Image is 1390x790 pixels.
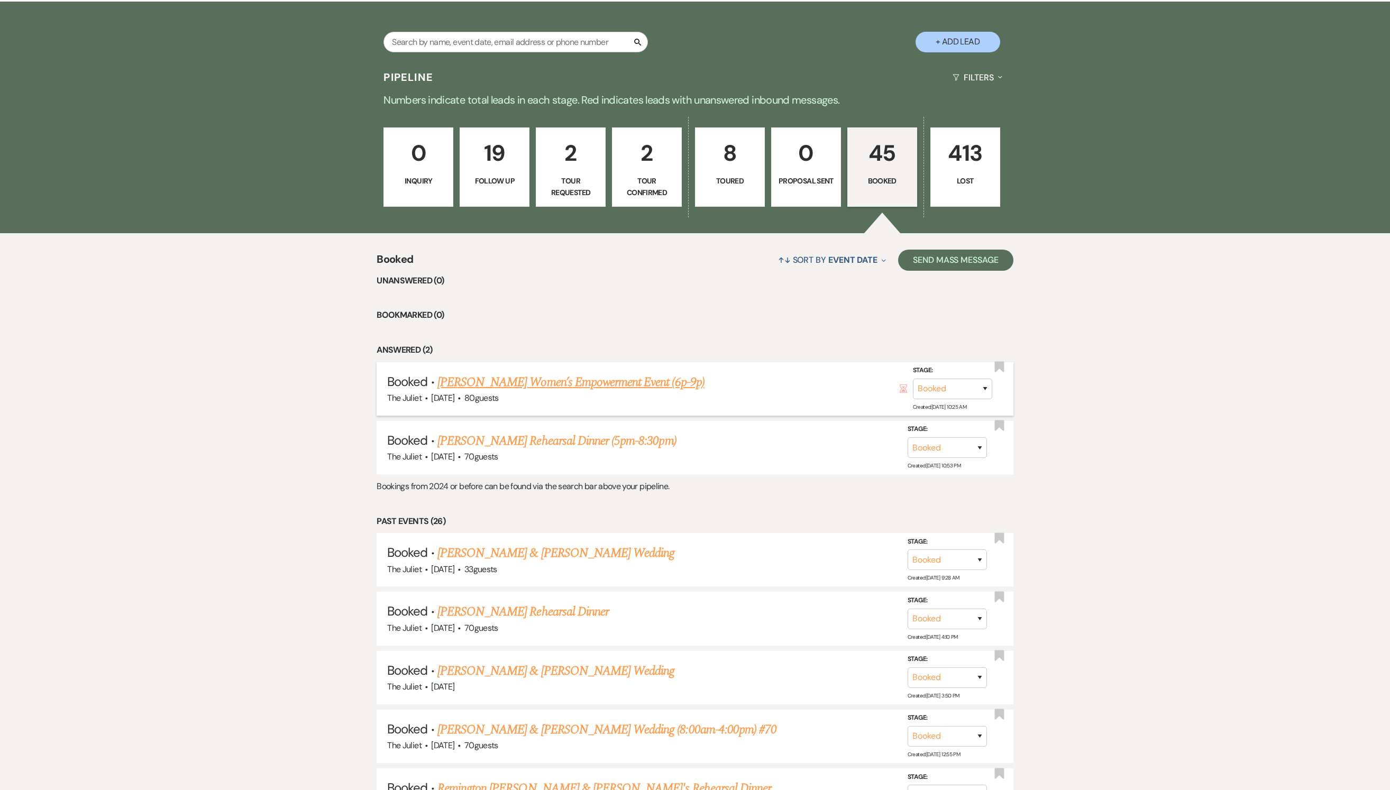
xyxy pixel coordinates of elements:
[387,432,427,448] span: Booked
[377,480,1013,493] p: Bookings from 2024 or before can be found via the search bar above your pipeline.
[437,720,776,739] a: [PERSON_NAME] & [PERSON_NAME] Wedding (8:00am-4:00pm) #70
[778,254,791,265] span: ↑↓
[437,431,676,451] a: [PERSON_NAME] Rehearsal Dinner (5pm-8:30pm)
[464,451,498,462] span: 70 guests
[390,175,446,187] p: Inquiry
[387,544,427,561] span: Booked
[908,462,961,469] span: Created: [DATE] 10:53 PM
[377,308,1013,322] li: Bookmarked (0)
[908,595,987,607] label: Stage:
[771,127,841,207] a: 0Proposal Sent
[387,721,427,737] span: Booked
[464,622,498,633] span: 70 guests
[431,451,454,462] span: [DATE]
[431,392,454,403] span: [DATE]
[377,343,1013,357] li: Answered (2)
[543,135,599,171] p: 2
[437,602,609,621] a: [PERSON_NAME] Rehearsal Dinner
[913,365,992,376] label: Stage:
[898,250,1013,271] button: Send Mass Message
[619,175,675,199] p: Tour Confirmed
[387,373,427,390] span: Booked
[464,564,497,575] span: 33 guests
[387,740,422,751] span: The Juliet
[908,771,987,783] label: Stage:
[437,662,674,681] a: [PERSON_NAME] & [PERSON_NAME] Wedding
[702,175,758,187] p: Toured
[377,515,1013,528] li: Past Events (26)
[536,127,606,207] a: 2Tour Requested
[695,127,765,207] a: 8Toured
[916,32,1000,52] button: + Add Lead
[908,692,959,699] span: Created: [DATE] 3:50 PM
[774,246,890,274] button: Sort By Event Date
[464,392,499,403] span: 80 guests
[390,135,446,171] p: 0
[387,392,422,403] span: The Juliet
[437,544,674,563] a: [PERSON_NAME] & [PERSON_NAME] Wedding
[437,373,705,392] a: [PERSON_NAME] Women’s Empowerment Event (6p-9p)
[908,633,958,640] span: Created: [DATE] 4:10 PM
[908,574,959,581] span: Created: [DATE] 9:28 AM
[619,135,675,171] p: 2
[377,274,1013,288] li: Unanswered (0)
[383,127,453,207] a: 0Inquiry
[778,135,834,171] p: 0
[467,175,523,187] p: Follow Up
[612,127,682,207] a: 2Tour Confirmed
[464,740,498,751] span: 70 guests
[314,91,1076,108] p: Numbers indicate total leads in each stage. Red indicates leads with unanswered inbound messages.
[387,564,422,575] span: The Juliet
[387,451,422,462] span: The Juliet
[543,175,599,199] p: Tour Requested
[387,603,427,619] span: Booked
[431,681,454,692] span: [DATE]
[908,536,987,548] label: Stage:
[908,654,987,665] label: Stage:
[930,127,1000,207] a: 413Lost
[383,32,648,52] input: Search by name, event date, email address or phone number
[854,135,910,171] p: 45
[387,622,422,633] span: The Juliet
[431,740,454,751] span: [DATE]
[431,622,454,633] span: [DATE]
[431,564,454,575] span: [DATE]
[778,175,834,187] p: Proposal Sent
[383,70,433,85] h3: Pipeline
[908,424,987,435] label: Stage:
[847,127,917,207] a: 45Booked
[948,63,1006,91] button: Filters
[828,254,877,265] span: Event Date
[387,681,422,692] span: The Juliet
[467,135,523,171] p: 19
[854,175,910,187] p: Booked
[908,712,987,724] label: Stage:
[937,135,993,171] p: 413
[387,662,427,678] span: Booked
[908,751,960,758] span: Created: [DATE] 12:55 PM
[702,135,758,171] p: 8
[460,127,529,207] a: 19Follow Up
[937,175,993,187] p: Lost
[913,403,966,410] span: Created: [DATE] 10:25 AM
[377,251,413,274] span: Booked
